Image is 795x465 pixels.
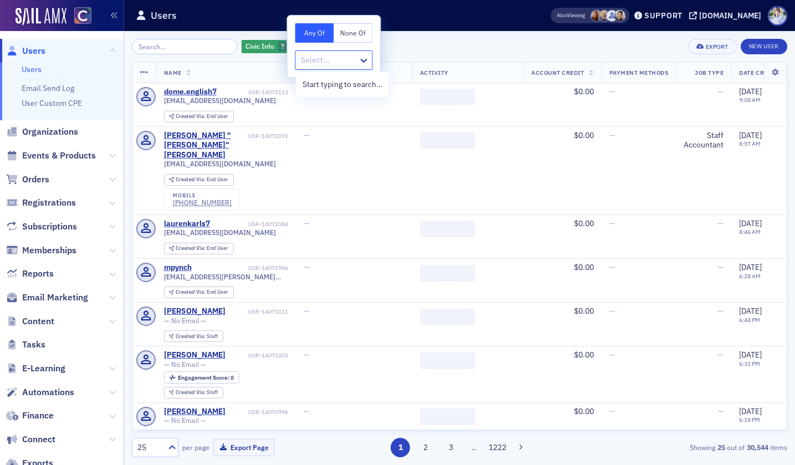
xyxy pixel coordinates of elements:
[689,12,765,19] button: [DOMAIN_NAME]
[176,289,228,295] div: End User
[6,362,65,375] a: E-Learning
[164,371,239,384] div: Engagement Score: 8
[164,287,234,298] div: Created Via: End User
[22,64,42,74] a: Users
[574,130,594,140] span: $0.00
[16,8,66,25] a: SailAMX
[420,408,475,425] span: ‌
[6,126,78,138] a: Organizations
[173,198,232,207] a: [PHONE_NUMBER]
[304,350,310,360] span: —
[164,131,247,160] a: [PERSON_NAME] "[PERSON_NAME]" [PERSON_NAME]
[176,244,207,252] span: Created Via :
[420,132,475,149] span: ‌
[609,262,616,272] span: —
[281,42,284,50] span: ?
[717,262,724,272] span: —
[22,315,54,328] span: Content
[420,69,449,76] span: Activity
[22,98,82,108] a: User Custom CPE
[557,12,585,19] span: Viewing
[176,246,228,252] div: End User
[420,265,475,282] span: ‌
[606,10,618,22] span: Cole Buerger
[178,374,230,381] span: Engagement Score :
[164,87,217,97] div: dome.english7
[164,360,206,369] span: — No Email —
[699,11,761,21] div: [DOMAIN_NAME]
[164,263,192,273] div: mpynch
[164,407,225,417] a: [PERSON_NAME]
[164,387,223,398] div: Created Via: Staff
[739,306,762,316] span: [DATE]
[22,386,74,398] span: Automations
[6,173,49,186] a: Orders
[164,273,288,281] span: [EMAIL_ADDRESS][PERSON_NAME][DOMAIN_NAME]
[22,362,65,375] span: E-Learning
[164,306,225,316] a: [PERSON_NAME]
[441,438,460,457] button: 3
[22,221,77,233] span: Subscriptions
[739,218,762,228] span: [DATE]
[739,350,762,360] span: [DATE]
[22,433,55,446] span: Connect
[176,389,207,396] span: Created Via :
[164,111,234,122] div: Created Via: End User
[164,174,234,186] div: Created Via: End User
[488,438,507,457] button: 1222
[295,23,334,43] button: Any Of
[466,442,482,452] span: …
[22,126,78,138] span: Organizations
[768,6,787,25] span: Profile
[6,268,54,280] a: Reports
[164,219,210,229] div: laurenkarls7
[717,306,724,316] span: —
[22,292,88,304] span: Email Marketing
[739,360,760,367] time: 6:31 PM
[574,350,594,360] span: $0.00
[164,330,223,342] div: Created Via: Staff
[137,442,162,453] div: 25
[176,390,218,396] div: Staff
[176,113,207,120] span: Created Via :
[609,306,616,316] span: —
[420,89,475,105] span: ‌
[22,410,54,422] span: Finance
[706,44,729,50] div: Export
[178,375,234,381] div: 8
[304,306,310,316] span: —
[420,309,475,325] span: ‌
[609,218,616,228] span: —
[391,438,410,457] button: 1
[745,442,770,452] strong: 30,544
[6,433,55,446] a: Connect
[164,416,206,425] span: — No Email —
[151,9,177,22] h1: Users
[609,69,669,76] span: Payment Methods
[164,350,225,360] a: [PERSON_NAME]
[132,39,238,54] input: Search…
[574,262,594,272] span: $0.00
[609,86,616,96] span: —
[227,308,288,315] div: USR-14071011
[688,39,736,54] button: Export
[717,86,724,96] span: —
[164,96,276,105] span: [EMAIL_ADDRESS][DOMAIN_NAME]
[420,221,475,237] span: ‌
[213,439,275,456] button: Export Page
[22,45,45,57] span: Users
[644,11,683,21] div: Support
[304,218,310,228] span: —
[739,69,782,76] span: Date Created
[557,12,567,19] div: Also
[304,406,310,416] span: —
[176,334,218,340] div: Staff
[22,173,49,186] span: Orders
[218,89,288,96] div: USR-14072113
[6,315,54,328] a: Content
[739,262,762,272] span: [DATE]
[717,350,724,360] span: —
[609,406,616,416] span: —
